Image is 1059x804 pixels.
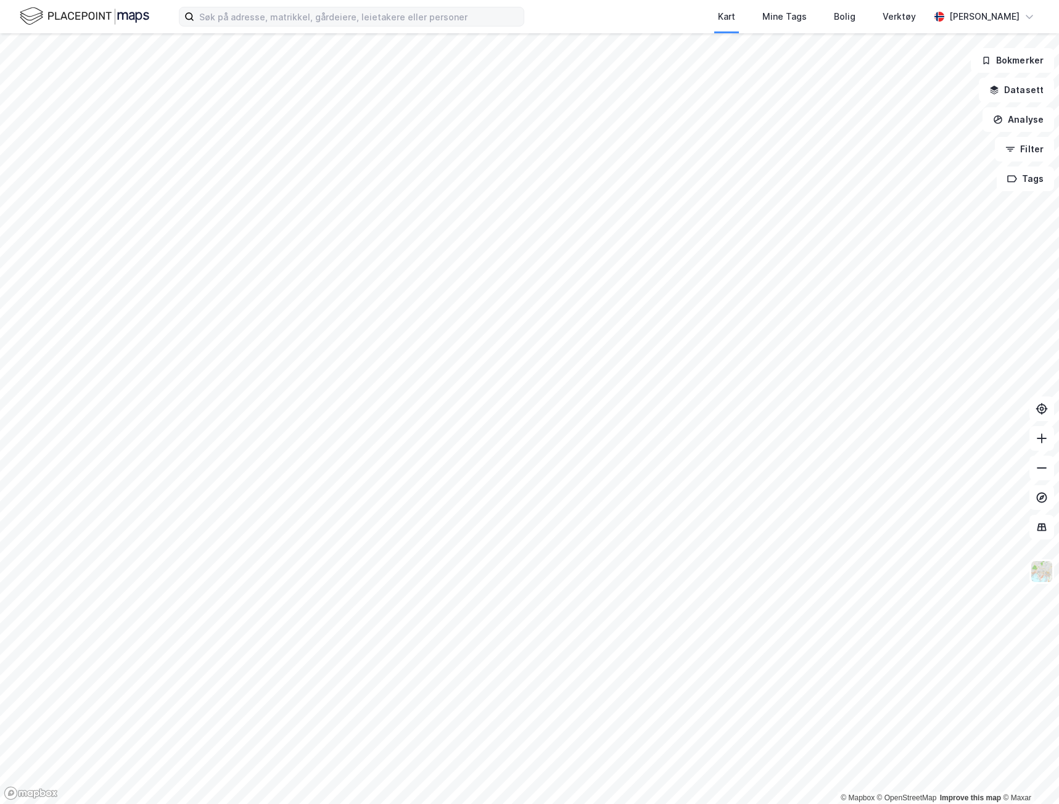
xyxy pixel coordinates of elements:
[194,7,524,26] input: Søk på adresse, matrikkel, gårdeiere, leietakere eller personer
[940,794,1001,802] a: Improve this map
[983,107,1054,132] button: Analyse
[20,6,149,27] img: logo.f888ab2527a4732fd821a326f86c7f29.svg
[997,745,1059,804] div: Kontrollprogram for chat
[995,137,1054,162] button: Filter
[1030,560,1053,583] img: Z
[997,166,1054,191] button: Tags
[883,9,916,24] div: Verktøy
[971,48,1054,73] button: Bokmerker
[979,78,1054,102] button: Datasett
[949,9,1020,24] div: [PERSON_NAME]
[762,9,807,24] div: Mine Tags
[841,794,875,802] a: Mapbox
[877,794,937,802] a: OpenStreetMap
[718,9,735,24] div: Kart
[997,745,1059,804] iframe: Chat Widget
[834,9,855,24] div: Bolig
[4,786,58,800] a: Mapbox homepage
